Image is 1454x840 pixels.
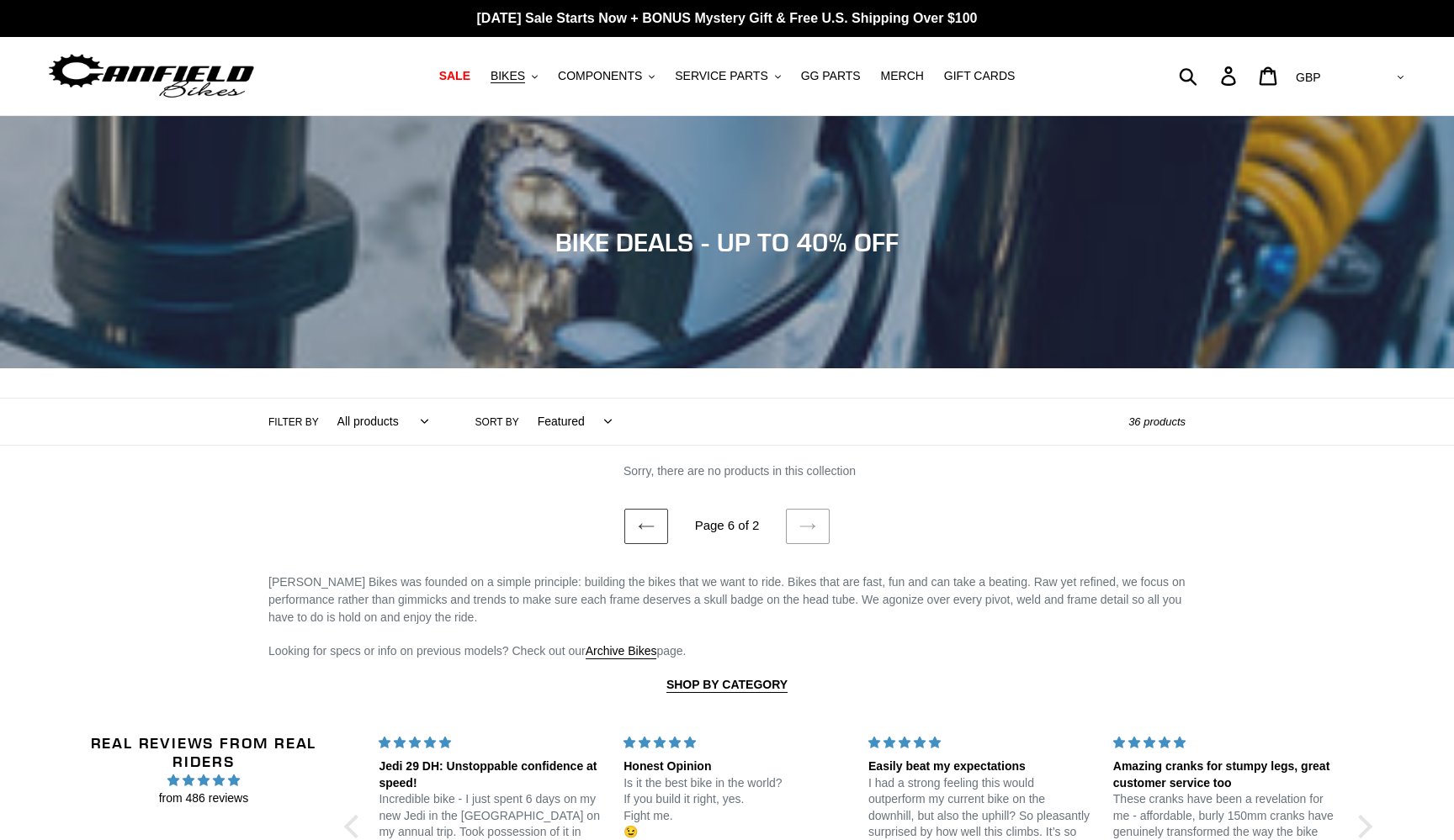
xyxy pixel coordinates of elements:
span: from 486 reviews [72,790,334,807]
div: Amazing cranks for stumpy legs, great customer service too [1113,758,1338,791]
span: GG PARTS [801,69,861,83]
a: SHOP BY CATEGORY [666,678,788,693]
button: SERVICE PARTS [666,65,788,87]
span: COMPONENTS [558,69,642,83]
strong: SHOP BY CATEGORY [666,678,788,691]
span: 36 products [1128,415,1186,428]
span: BIKE DEALS - UP TO 40% OFF [555,227,899,257]
a: SALE [431,65,479,87]
img: Canfield Bikes [46,50,257,103]
p: [PERSON_NAME] Bikes was founded on a simple principle: building the bikes that we want to ride. B... [268,573,1186,626]
button: COMPONENTS [549,65,663,87]
input: Search [1188,57,1231,94]
button: BIKES [482,65,546,87]
span: MERCH [881,69,924,83]
span: GIFT CARDS [944,69,1016,83]
span: SALE [439,69,470,83]
a: GIFT CARDS [936,65,1024,87]
label: Sort by [475,415,519,430]
span: SERVICE PARTS [675,69,767,83]
a: GG PARTS [793,65,869,87]
li: Page 6 of 2 [671,516,783,536]
a: Archive Bikes [586,644,657,659]
div: 5 stars [1113,734,1338,752]
span: BIKES [491,69,525,83]
div: 5 stars [379,734,603,752]
span: 4.96 stars [72,771,334,790]
a: MERCH [873,65,932,87]
div: 5 stars [868,734,1093,752]
p: Sorry, there are no products in this collection [294,462,1186,480]
div: Jedi 29 DH: Unstoppable confidence at speed! [379,758,603,791]
div: Honest Opinion [624,758,848,775]
div: 5 stars [624,734,848,752]
label: Filter by [268,415,319,430]
span: Looking for specs or info on previous models? Check out our page. [268,644,687,659]
h2: Real Reviews from Real Riders [72,734,334,770]
div: Easily beat my expectations [868,758,1093,775]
